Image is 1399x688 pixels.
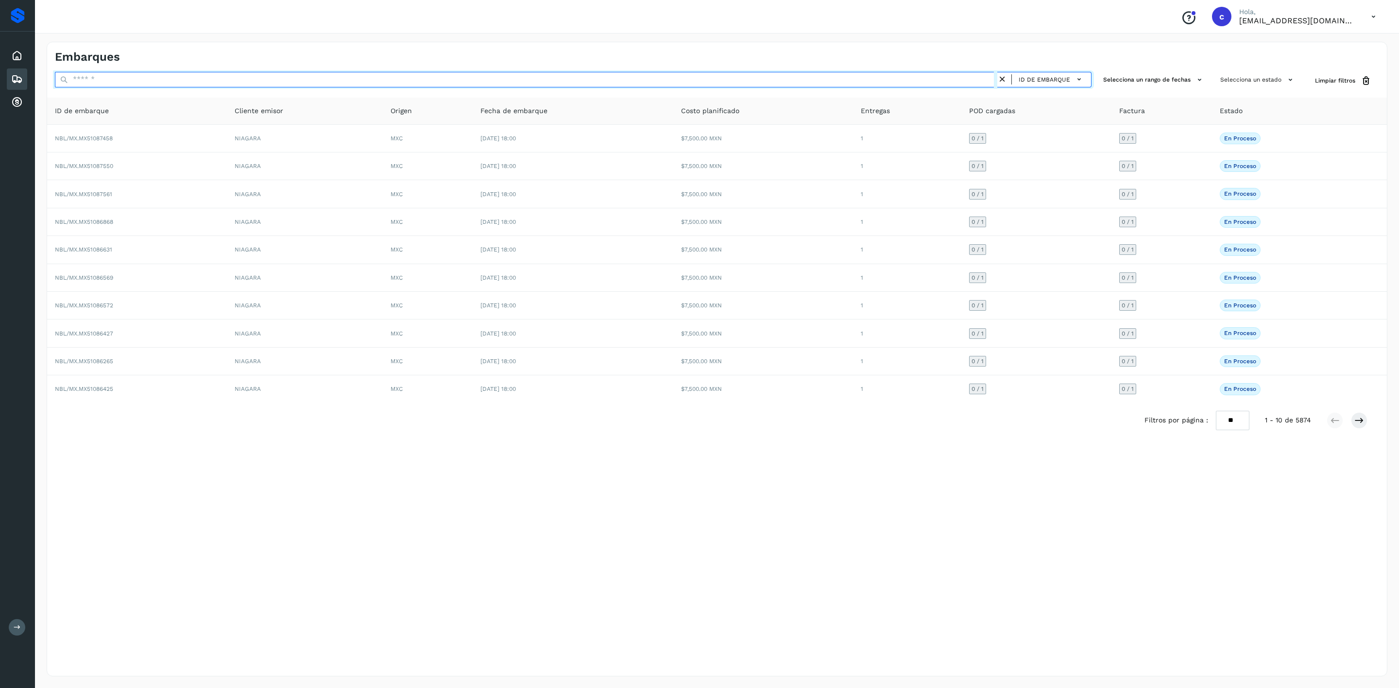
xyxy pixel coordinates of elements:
td: 1 [853,208,962,236]
span: Costo planificado [681,106,739,116]
button: Selecciona un estado [1216,72,1299,88]
td: $7,500.00 MXN [673,292,853,319]
span: NBL/MX.MX51087458 [55,135,113,142]
td: $7,500.00 MXN [673,125,853,152]
span: [DATE] 18:00 [480,302,516,309]
span: 0 / 1 [972,331,984,336]
div: Embarques [7,68,27,90]
span: [DATE] 18:00 [480,358,516,365]
span: POD cargadas [969,106,1015,116]
td: NIAGARA [227,152,383,180]
span: NBL/MX.MX51087561 [55,191,112,198]
span: Estado [1220,106,1243,116]
span: 0 / 1 [972,191,984,197]
span: [DATE] 18:00 [480,218,516,225]
td: MXC [383,236,473,264]
td: MXC [383,292,473,319]
button: Selecciona un rango de fechas [1099,72,1209,88]
span: 0 / 1 [1122,163,1134,169]
span: NBL/MX.MX51086569 [55,274,113,281]
td: NIAGARA [227,236,383,264]
p: En proceso [1224,218,1256,225]
td: $7,500.00 MXN [673,208,853,236]
td: $7,500.00 MXN [673,375,853,403]
p: En proceso [1224,358,1256,365]
span: [DATE] 18:00 [480,246,516,253]
td: $7,500.00 MXN [673,152,853,180]
span: 0 / 1 [1122,358,1134,364]
p: En proceso [1224,274,1256,281]
div: Cuentas por cobrar [7,92,27,113]
td: NIAGARA [227,292,383,319]
span: 0 / 1 [972,358,984,364]
span: NBL/MX.MX51086868 [55,218,113,225]
td: NIAGARA [227,208,383,236]
span: 0 / 1 [972,219,984,225]
td: MXC [383,152,473,180]
span: NBL/MX.MX51086572 [55,302,113,309]
span: ID de embarque [1019,75,1070,84]
td: 1 [853,264,962,292]
td: 1 [853,292,962,319]
span: Cliente emisor [235,106,283,116]
td: MXC [383,180,473,208]
td: 1 [853,375,962,403]
span: 0 / 1 [1122,135,1134,141]
p: En proceso [1224,386,1256,392]
span: [DATE] 18:00 [480,330,516,337]
td: 1 [853,180,962,208]
span: Limpiar filtros [1315,76,1355,85]
span: 1 - 10 de 5874 [1265,415,1311,425]
p: En proceso [1224,246,1256,253]
td: MXC [383,348,473,375]
p: En proceso [1224,190,1256,197]
td: 1 [853,319,962,347]
p: cuentas3@enlacesmet.com.mx [1239,16,1356,25]
p: En proceso [1224,135,1256,142]
span: [DATE] 18:00 [480,274,516,281]
td: $7,500.00 MXN [673,264,853,292]
span: Filtros por página : [1144,415,1208,425]
td: NIAGARA [227,319,383,347]
td: MXC [383,125,473,152]
span: Fecha de embarque [480,106,547,116]
span: 0 / 1 [1122,302,1134,308]
span: 0 / 1 [972,386,984,392]
span: NBL/MX.MX51086265 [55,358,113,365]
h4: Embarques [55,50,120,64]
p: En proceso [1224,330,1256,336]
td: NIAGARA [227,125,383,152]
span: [DATE] 18:00 [480,191,516,198]
td: $7,500.00 MXN [673,180,853,208]
span: 0 / 1 [1122,275,1134,281]
td: NIAGARA [227,348,383,375]
td: 1 [853,236,962,264]
span: 0 / 1 [1122,247,1134,252]
span: [DATE] 18:00 [480,386,516,392]
span: [DATE] 18:00 [480,135,516,142]
div: Inicio [7,45,27,67]
span: [DATE] 18:00 [480,163,516,169]
td: 1 [853,348,962,375]
p: Hola, [1239,8,1356,16]
td: NIAGARA [227,180,383,208]
span: 0 / 1 [972,163,984,169]
span: NBL/MX.MX51086427 [55,330,113,337]
p: En proceso [1224,302,1256,309]
span: NBL/MX.MX51086631 [55,246,112,253]
span: 0 / 1 [972,247,984,252]
td: MXC [383,375,473,403]
td: $7,500.00 MXN [673,348,853,375]
span: 0 / 1 [972,275,984,281]
button: Limpiar filtros [1307,72,1379,90]
td: 1 [853,152,962,180]
td: NIAGARA [227,264,383,292]
span: 0 / 1 [1122,386,1134,392]
span: 0 / 1 [1122,219,1134,225]
span: Entregas [861,106,890,116]
button: ID de embarque [1016,72,1087,86]
span: 0 / 1 [1122,191,1134,197]
td: MXC [383,264,473,292]
td: MXC [383,208,473,236]
span: ID de embarque [55,106,109,116]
